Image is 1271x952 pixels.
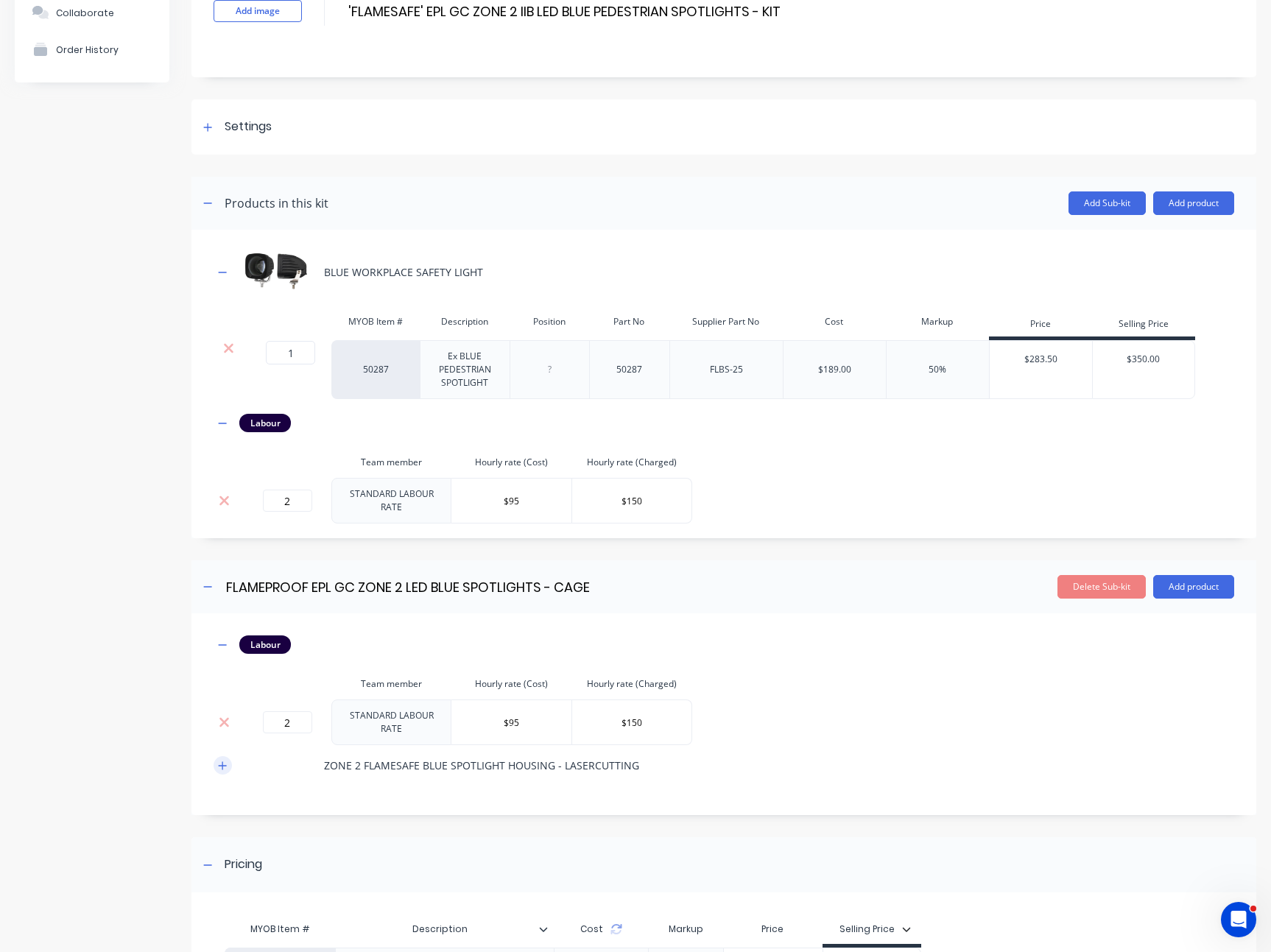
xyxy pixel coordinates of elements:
th: Team member [331,669,451,699]
div: Supplier Part No [669,307,783,336]
th: Hourly rate (Charged) [572,447,692,478]
input: $0.0000 [572,490,691,512]
div: Part No [589,307,669,336]
button: Delete Sub-kit [1057,575,1146,599]
input: 0 [263,711,312,733]
div: $283.50 [990,341,1093,378]
input: Enter sub-kit name [225,577,591,598]
button: Add Sub-kit [1068,191,1146,215]
div: Settings [225,118,272,136]
button: Add product [1153,575,1234,599]
div: $350.00 [1093,341,1194,378]
div: Selling Price [1092,311,1195,340]
button: Selling Price [832,918,918,940]
div: Position [510,307,590,336]
div: BLUE WORKPLACE SAFETY LIGHT [324,264,483,280]
div: Order History [56,44,119,55]
div: Pricing [225,856,262,874]
div: Description [335,911,545,948]
div: Cost [783,307,886,336]
input: 0 [263,490,312,512]
input: $0.0000 [451,490,571,512]
th: Hourly rate (Cost) [451,447,571,478]
th: Team member [331,447,451,478]
iframe: Intercom live chat [1221,902,1256,937]
div: MYOB Item # [225,914,335,944]
div: Labour [239,635,291,653]
div: Price [989,311,1092,340]
div: MYOB Item # [331,307,420,336]
input: $0.0000 [572,711,691,733]
div: 50287 [331,340,420,399]
div: Description [420,307,510,336]
div: Markup [886,307,989,336]
div: FLBS-25 [689,360,763,379]
button: Add product [1153,191,1234,215]
div: 50287 [593,360,666,379]
span: Cost [580,923,603,936]
div: Cost [554,914,648,944]
td: STANDARD LABOUR RATE [331,478,451,523]
button: Order History [15,31,169,68]
div: Selling Price [839,923,895,936]
div: Markup [648,914,723,944]
div: Products in this kit [225,194,328,212]
th: Hourly rate (Cost) [451,669,571,699]
input: Enter kit name [347,1,781,22]
td: STANDARD LABOUR RATE [331,699,451,745]
div: ZONE 2 FLAMESAFE BLUE SPOTLIGHT HOUSING - LASERCUTTING [324,758,639,773]
div: 50% [929,363,946,376]
div: Price [723,914,823,944]
div: Description [335,914,554,944]
div: Collaborate [56,7,114,18]
div: $189.00 [818,363,851,376]
div: Labour [239,414,291,431]
th: Hourly rate (Charged) [572,669,692,699]
img: BLUE WORKPLACE SAFETY LIGHT [239,252,313,292]
input: ? [266,341,315,364]
div: Ex BLUE PEDESTRIAN SPOTLIGHT [426,347,504,392]
input: $0.0000 [451,711,571,733]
